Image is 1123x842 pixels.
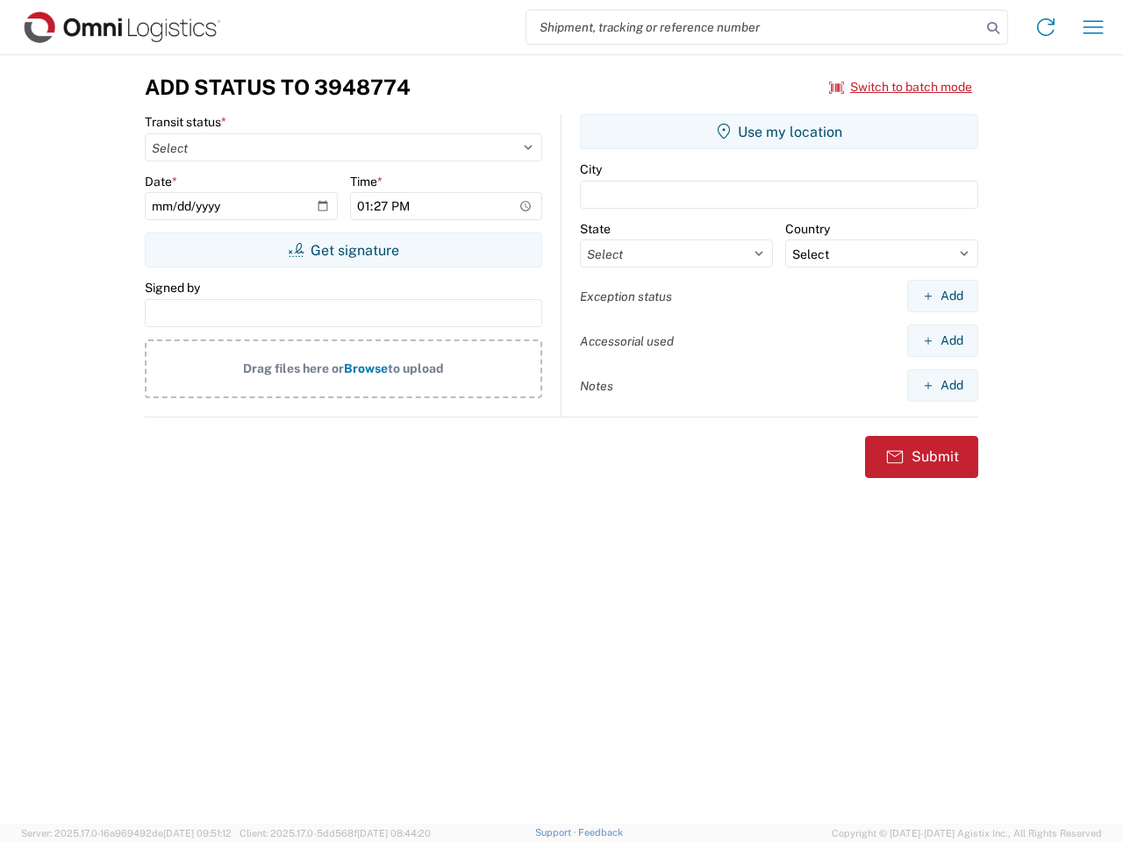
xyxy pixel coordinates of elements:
[145,174,177,189] label: Date
[578,827,623,838] a: Feedback
[580,114,978,149] button: Use my location
[580,221,611,237] label: State
[785,221,830,237] label: Country
[240,828,431,838] span: Client: 2025.17.0-5dd568f
[526,11,981,44] input: Shipment, tracking or reference number
[243,361,344,375] span: Drag files here or
[145,75,411,100] h3: Add Status to 3948774
[344,361,388,375] span: Browse
[832,825,1102,841] span: Copyright © [DATE]-[DATE] Agistix Inc., All Rights Reserved
[163,828,232,838] span: [DATE] 09:51:12
[388,361,444,375] span: to upload
[357,828,431,838] span: [DATE] 08:44:20
[907,369,978,402] button: Add
[21,828,232,838] span: Server: 2025.17.0-16a969492de
[145,232,542,268] button: Get signature
[145,114,226,130] label: Transit status
[580,378,613,394] label: Notes
[580,289,672,304] label: Exception status
[580,333,674,349] label: Accessorial used
[145,280,200,296] label: Signed by
[907,280,978,312] button: Add
[350,174,383,189] label: Time
[580,161,602,177] label: City
[829,73,972,102] button: Switch to batch mode
[865,436,978,478] button: Submit
[535,827,579,838] a: Support
[907,325,978,357] button: Add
